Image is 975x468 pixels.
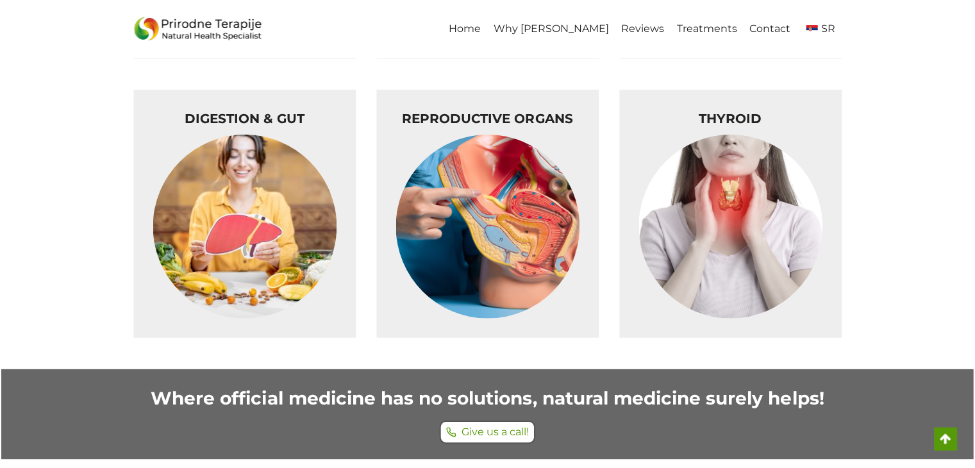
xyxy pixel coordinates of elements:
img: Prirodne_Terapije_Logo - Prirodne Terapije [135,13,263,45]
img: 3 - Prirodne Terapije [396,134,579,317]
a: DIGESTION & GUT [185,110,305,126]
span: SR [821,22,835,35]
button: Give us a call! [440,419,535,442]
a: Treatments [671,15,743,44]
img: liver-02 - Prirodne Terapije [154,134,337,317]
img: 1 - Prirodne Terapije [638,134,822,317]
a: THYROID [699,110,762,126]
a: Scroll to top [933,426,956,449]
a: sr_RSSR [796,15,840,44]
a: Why [PERSON_NAME] [488,15,615,44]
nav: Primary Navigation [443,15,840,44]
img: Serbian [806,25,817,33]
a: Reviews [615,15,671,44]
a: Reproductive organs [403,110,573,126]
h2: Where official medicine has no solutions, natural medicine surely helps! [135,383,841,410]
a: Home [443,15,487,44]
a: Contact [743,15,796,44]
span: Give us a call! [462,423,529,439]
